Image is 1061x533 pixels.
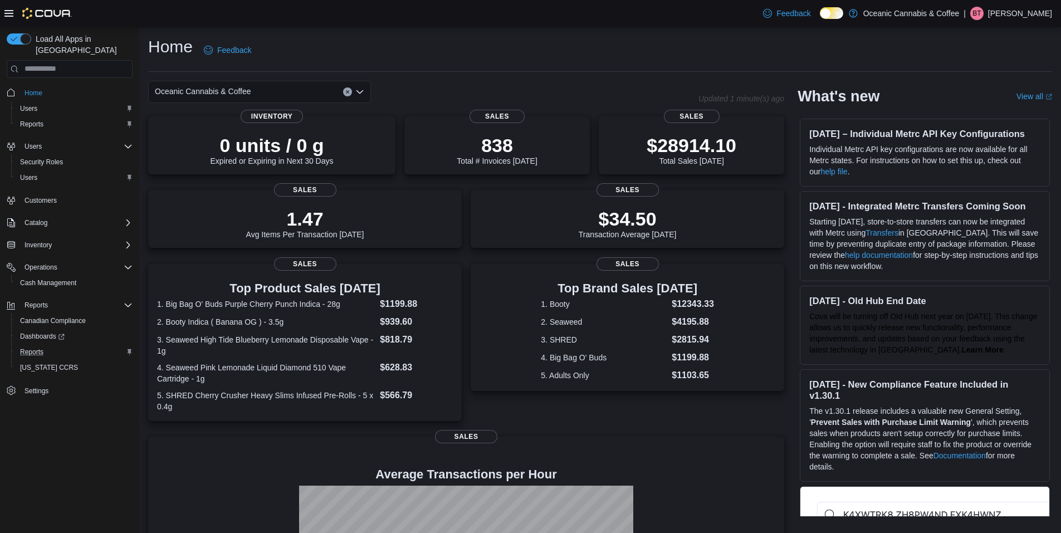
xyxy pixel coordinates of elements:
[20,348,43,356] span: Reports
[2,192,137,208] button: Customers
[16,171,133,184] span: Users
[596,183,659,197] span: Sales
[16,276,133,290] span: Cash Management
[435,430,497,443] span: Sales
[11,116,137,132] button: Reports
[16,171,42,184] a: Users
[380,333,453,346] dd: $818.79
[809,201,1040,212] h3: [DATE] - Integrated Metrc Transfers Coming Soon
[155,85,251,98] span: Oceanic Cannabis & Coffee
[11,170,137,185] button: Users
[16,118,133,131] span: Reports
[972,7,981,20] span: BT
[20,86,133,100] span: Home
[664,110,720,123] span: Sales
[217,45,251,56] span: Feedback
[16,361,82,374] a: [US_STATE] CCRS
[20,316,86,325] span: Canadian Compliance
[274,257,336,271] span: Sales
[20,86,47,100] a: Home
[970,7,984,20] div: Blake Taylor
[157,282,453,295] h3: Top Product Sales [DATE]
[148,36,193,58] h1: Home
[20,383,133,397] span: Settings
[25,218,47,227] span: Catalog
[25,142,42,151] span: Users
[16,314,90,327] a: Canadian Compliance
[776,8,810,19] span: Feedback
[20,363,78,372] span: [US_STATE] CCRS
[157,316,375,327] dt: 2. Booty Indica ( Banana OG ) - 3.5g
[809,312,1037,354] span: Cova will be turning off Old Hub next year on [DATE]. This change allows us to quickly release ne...
[672,351,714,364] dd: $1199.88
[157,468,775,481] h4: Average Transactions per Hour
[380,315,453,329] dd: $939.60
[20,278,76,287] span: Cash Management
[380,361,453,374] dd: $628.83
[2,382,137,398] button: Settings
[25,387,48,395] span: Settings
[2,260,137,275] button: Operations
[11,313,137,329] button: Canadian Compliance
[211,134,334,157] p: 0 units / 0 g
[241,110,303,123] span: Inventory
[809,295,1040,306] h3: [DATE] - Old Hub End Date
[20,261,133,274] span: Operations
[157,390,375,412] dt: 5. SHRED Cherry Crusher Heavy Slims Infused Pre-Rolls - 5 x 0.4g
[11,275,137,291] button: Cash Management
[20,216,52,229] button: Catalog
[16,361,133,374] span: Washington CCRS
[866,228,898,237] a: Transfers
[16,118,48,131] a: Reports
[380,297,453,311] dd: $1199.88
[20,238,133,252] span: Inventory
[20,332,65,341] span: Dashboards
[25,241,52,250] span: Inventory
[16,330,133,343] span: Dashboards
[20,173,37,182] span: Users
[596,257,659,271] span: Sales
[16,155,133,169] span: Security Roles
[16,345,133,359] span: Reports
[20,194,61,207] a: Customers
[672,297,714,311] dd: $12343.33
[246,208,364,239] div: Avg Items Per Transaction [DATE]
[16,276,81,290] a: Cash Management
[20,216,133,229] span: Catalog
[11,154,137,170] button: Security Roles
[20,104,37,113] span: Users
[20,238,56,252] button: Inventory
[25,263,57,272] span: Operations
[20,120,43,129] span: Reports
[380,389,453,402] dd: $566.79
[647,134,736,165] div: Total Sales [DATE]
[2,215,137,231] button: Catalog
[2,237,137,253] button: Inventory
[759,2,815,25] a: Feedback
[22,8,72,19] img: Cova
[457,134,537,165] div: Total # Invoices [DATE]
[20,140,133,153] span: Users
[25,89,42,97] span: Home
[11,344,137,360] button: Reports
[20,193,133,207] span: Customers
[343,87,352,96] button: Clear input
[20,384,53,398] a: Settings
[16,102,133,115] span: Users
[647,134,736,157] p: $28914.10
[809,405,1040,472] p: The v1.30.1 release includes a valuable new General Setting, ' ', which prevents sales when produ...
[31,33,133,56] span: Load All Apps in [GEOGRAPHIC_DATA]
[579,208,677,239] div: Transaction Average [DATE]
[211,134,334,165] div: Expired or Expiring in Next 30 Days
[541,352,667,363] dt: 4. Big Bag O' Buds
[11,360,137,375] button: [US_STATE] CCRS
[16,314,133,327] span: Canadian Compliance
[809,216,1040,272] p: Starting [DATE], store-to-store transfers can now be integrated with Metrc using in [GEOGRAPHIC_D...
[157,362,375,384] dt: 4. Seaweed Pink Lemonade Liquid Diamond 510 Vape Cartridge - 1g
[20,299,133,312] span: Reports
[541,299,667,310] dt: 1. Booty
[2,85,137,101] button: Home
[470,110,525,123] span: Sales
[988,7,1052,20] p: [PERSON_NAME]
